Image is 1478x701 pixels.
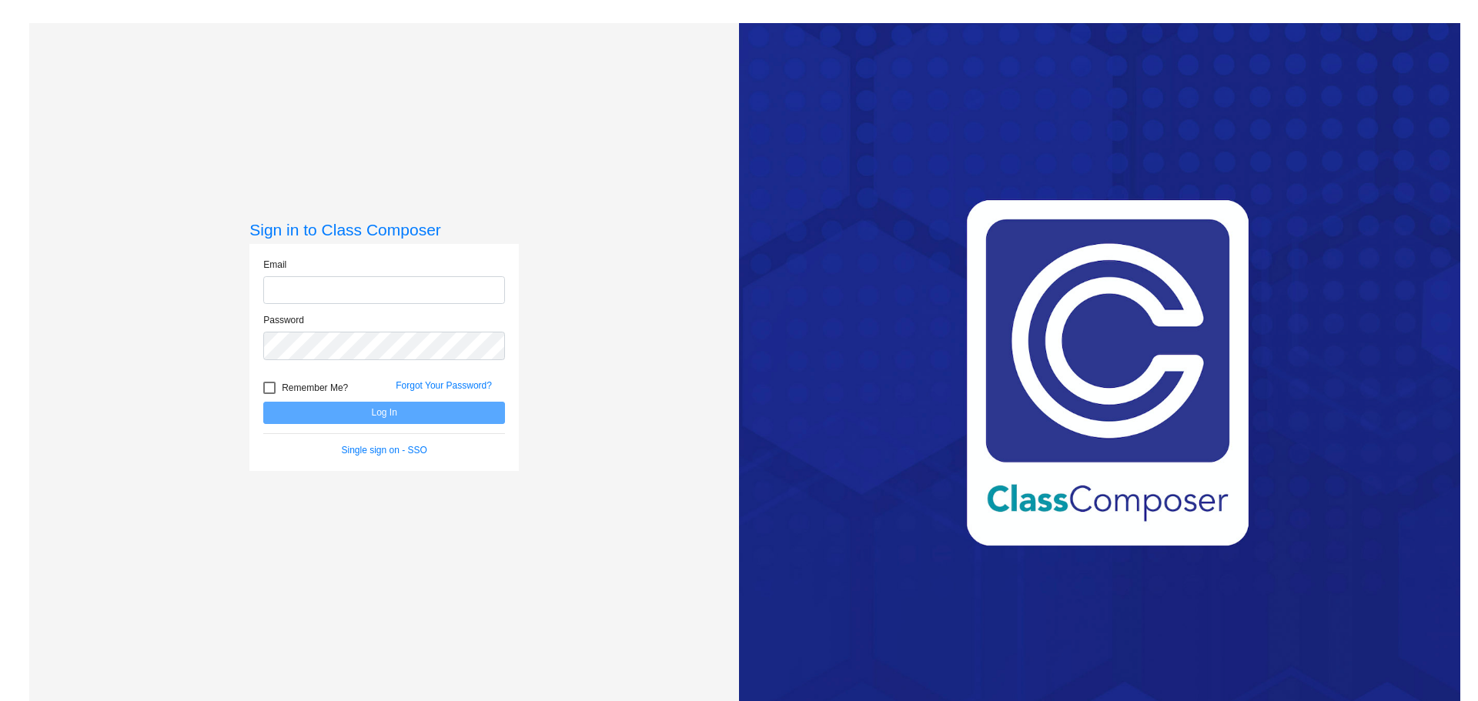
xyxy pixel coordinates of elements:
[249,220,519,239] h3: Sign in to Class Composer
[342,445,427,456] a: Single sign on - SSO
[263,313,304,327] label: Password
[396,380,492,391] a: Forgot Your Password?
[263,258,286,272] label: Email
[263,402,505,424] button: Log In
[282,379,348,397] span: Remember Me?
